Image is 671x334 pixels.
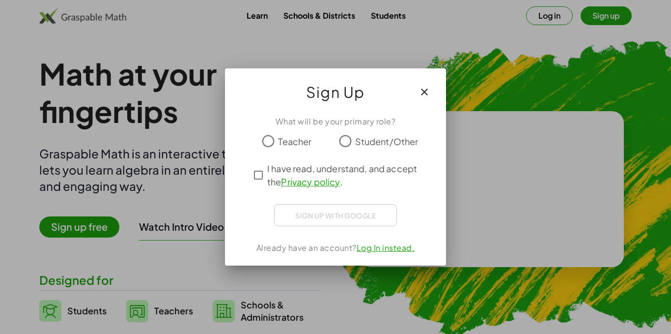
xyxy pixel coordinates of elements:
a: Log In instead. [357,243,415,253]
span: Sign Up [306,80,365,104]
div: Already have an account? [237,242,434,254]
a: Privacy policy [281,176,339,187]
span: I have read, understand, and accept the . [267,162,421,188]
span: Teacher [278,135,311,148]
span: Student/Other [355,135,419,148]
div: What will be your primary role? [237,116,434,127]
